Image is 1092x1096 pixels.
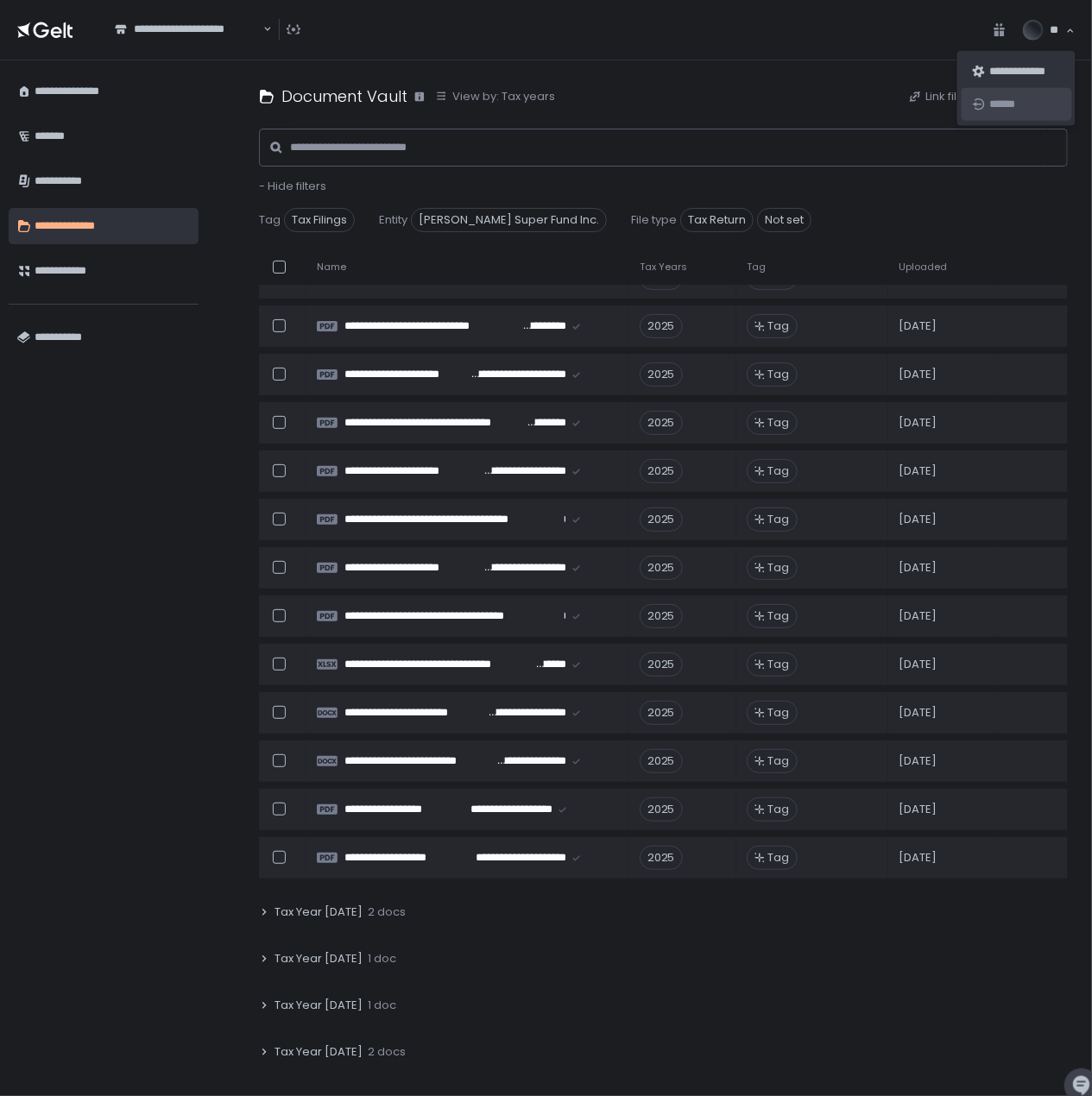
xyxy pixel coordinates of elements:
span: File type [631,212,677,228]
span: - Hide filters [259,178,326,194]
span: Uploaded [899,261,947,274]
span: [DATE] [899,657,937,672]
div: 2025 [640,652,683,677]
span: Not set [757,208,811,232]
span: Tag [768,705,790,721]
span: [DATE] [899,560,937,576]
span: Tag [768,608,790,624]
span: [PERSON_NAME] Super Fund Inc. [411,208,607,232]
span: Tax Year [DATE] [275,904,363,920]
span: Tag [259,212,281,228]
span: [DATE] [899,463,937,479]
span: [DATE] [899,850,937,866]
button: View by: Tax years [435,89,555,104]
span: Tax Year [DATE] [275,998,363,1013]
button: Link files [908,89,970,104]
span: 2 docs [368,904,406,920]
div: 2025 [640,604,683,628]
span: Tag [768,802,790,817]
div: 2025 [640,556,683,580]
input: Search for option [115,37,262,54]
span: Entity [379,212,407,228]
span: Tax Filings [284,208,355,232]
span: Tax Year [DATE] [275,1044,363,1060]
span: Tag [768,657,790,672]
span: Tag [768,850,790,866]
span: 1 doc [368,951,396,967]
div: 2025 [640,846,683,870]
span: [DATE] [899,753,937,769]
div: 2025 [640,701,683,725]
span: Tag [768,560,790,576]
div: 2025 [640,459,683,483]
div: 2025 [640,507,683,532]
span: Tag [747,261,766,274]
span: 1 doc [368,998,396,1013]
span: Tag [768,512,790,527]
span: [DATE] [899,608,937,624]
div: 2025 [640,749,683,773]
span: Name [317,261,346,274]
span: Tag [768,463,790,479]
span: Tax Years [640,261,687,274]
span: [DATE] [899,415,937,431]
div: 2025 [640,411,683,435]
div: 2025 [640,362,683,387]
span: [DATE] [899,367,937,382]
span: Tax Return [680,208,754,232]
span: Tag [768,367,790,382]
button: - Hide filters [259,179,326,194]
span: 2 docs [368,1044,406,1060]
h1: Document Vault [281,85,407,108]
span: Tag [768,318,790,334]
div: 2025 [640,314,683,338]
span: Tag [768,415,790,431]
span: Tax Year [DATE] [275,951,363,967]
span: Tag [768,753,790,769]
span: [DATE] [899,705,937,721]
span: [DATE] [899,318,937,334]
div: 2025 [640,797,683,822]
div: Search for option [104,12,272,47]
span: [DATE] [899,512,937,527]
span: [DATE] [899,802,937,817]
